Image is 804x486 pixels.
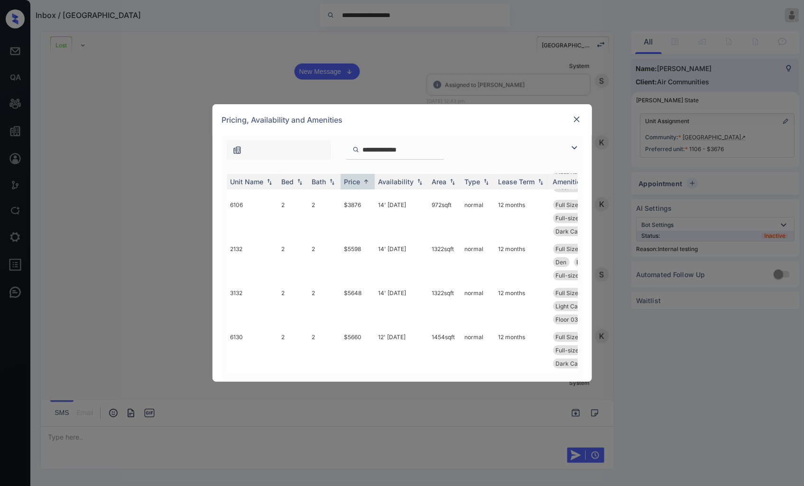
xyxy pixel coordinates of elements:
[227,328,278,372] td: 6130
[415,179,425,185] img: sorting
[495,240,549,284] td: 12 months
[495,196,549,240] td: 12 months
[282,178,294,186] div: Bed
[278,240,308,284] td: 2
[308,240,341,284] td: 2
[375,240,428,284] td: 14' [DATE]
[556,347,603,354] span: Full-size Washe...
[495,328,549,372] td: 12 months
[231,178,264,186] div: Unit Name
[556,289,594,297] span: Full Sized Den
[556,272,603,279] span: Full-size Washe...
[227,240,278,284] td: 2132
[556,360,594,367] span: Dark Cabinets
[375,328,428,372] td: 12' [DATE]
[556,228,594,235] span: Dark Cabinets
[461,284,495,328] td: normal
[232,145,242,155] img: icon-zuma
[227,196,278,240] td: 6106
[577,259,599,266] span: Balcony
[556,259,567,266] span: Den
[495,284,549,328] td: 12 months
[481,179,491,185] img: sorting
[556,316,578,323] span: Floor 03
[308,328,341,372] td: 2
[461,328,495,372] td: normal
[379,178,414,186] div: Availability
[361,178,371,185] img: sorting
[556,245,594,252] span: Full Sized Den
[428,240,461,284] td: 1322 sqft
[428,328,461,372] td: 1454 sqft
[341,284,375,328] td: $5648
[375,284,428,328] td: 14' [DATE]
[213,104,592,135] div: Pricing, Availability and Amenities
[341,328,375,372] td: $5660
[278,284,308,328] td: 2
[278,328,308,372] td: 2
[341,240,375,284] td: $5598
[432,178,447,186] div: Area
[536,179,545,185] img: sorting
[572,115,582,124] img: close
[448,179,457,185] img: sorting
[352,145,360,154] img: icon-zuma
[344,178,360,186] div: Price
[227,152,278,196] td: 5106
[308,196,341,240] td: 2
[556,215,603,222] span: Full-size Washe...
[461,240,495,284] td: normal
[556,303,594,310] span: Light Cabinets
[295,179,305,185] img: sorting
[556,333,594,341] span: Full Sized Den
[428,196,461,240] td: 972 sqft
[569,142,580,153] img: icon-zuma
[461,196,495,240] td: normal
[312,178,326,186] div: Bath
[556,201,594,208] span: Full Sized Den
[278,196,308,240] td: 2
[375,196,428,240] td: 14' [DATE]
[553,178,585,186] div: Amenities
[308,284,341,328] td: 2
[227,284,278,328] td: 3132
[327,179,337,185] img: sorting
[499,178,535,186] div: Lease Term
[465,178,481,186] div: Type
[265,179,274,185] img: sorting
[428,284,461,328] td: 1322 sqft
[341,196,375,240] td: $3876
